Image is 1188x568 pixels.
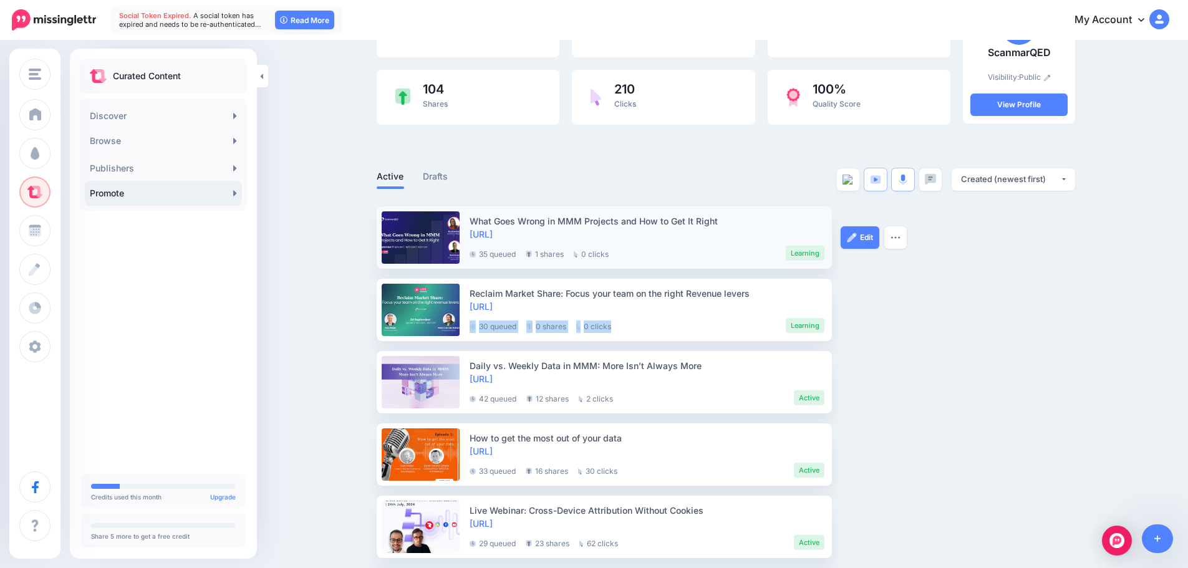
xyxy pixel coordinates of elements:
[970,71,1068,84] p: Visibility:
[579,535,618,550] li: 62 clicks
[423,83,448,95] span: 104
[841,226,879,249] a: Edit
[470,373,493,384] a: [URL]
[786,88,800,107] img: prize-red.png
[794,535,824,550] li: Active
[870,175,881,184] img: video-blue.png
[576,324,581,330] img: pointer-grey.png
[574,251,578,258] img: pointer-grey.png
[470,229,493,239] a: [URL]
[423,99,448,108] span: Shares
[1062,5,1169,36] a: My Account
[470,251,476,258] img: clock-grey-darker.png
[29,69,41,80] img: menu.png
[526,535,569,550] li: 23 shares
[614,99,636,108] span: Clicks
[526,246,564,261] li: 1 shares
[470,359,824,372] div: Daily vs. Weekly Data in MMM: More Isn’t Always More
[90,69,107,83] img: curate.png
[526,251,532,258] img: share-grey.png
[470,504,824,517] div: Live Webinar: Cross-Device Attribution Without Cookies
[377,169,404,184] a: Active
[1019,72,1051,82] a: Public
[470,214,824,228] div: What Goes Wrong in MMM Projects and How to Get It Right
[970,45,1068,61] p: ScanmarQED
[813,83,861,95] span: 100%
[470,396,476,402] img: clock-grey-darker.png
[1102,526,1132,556] div: Open Intercom Messenger
[275,11,334,29] a: Read More
[591,89,602,106] img: pointer-purple.png
[395,89,410,105] img: share-green.png
[794,390,824,405] li: Active
[970,94,1068,116] a: View Profile
[961,173,1060,185] div: Created (newest first)
[470,431,824,445] div: How to get the most out of your data
[891,236,901,239] img: dots.png
[847,233,857,243] img: pencil-white.png
[843,175,854,185] img: article--grey.png
[1044,74,1051,81] img: pencil.png
[119,11,261,29] span: A social token has expired and needs to be re-authenticated…
[899,174,907,185] img: microphone.png
[579,541,584,547] img: pointer-grey.png
[470,324,476,330] img: clock-grey-darker.png
[119,11,191,20] span: Social Token Expired.
[579,390,613,405] li: 2 clicks
[85,156,242,181] a: Publishers
[85,181,242,206] a: Promote
[526,463,568,478] li: 16 shares
[470,287,824,300] div: Reclaim Market Share: Focus your team on the right Revenue levers
[470,468,476,474] img: clock-grey-darker.png
[470,246,516,261] li: 35 queued
[925,174,936,185] img: chat-square-grey.png
[85,103,242,128] a: Discover
[470,301,493,312] a: [URL]
[470,390,516,405] li: 42 queued
[470,318,516,333] li: 30 queued
[952,168,1075,191] button: Created (newest first)
[85,128,242,153] a: Browse
[794,463,824,478] li: Active
[786,246,824,261] li: Learning
[526,395,533,402] img: share-grey.png
[574,246,609,261] li: 0 clicks
[819,32,852,41] span: Audience
[526,318,566,333] li: 0 shares
[786,318,824,333] li: Learning
[113,69,181,84] p: Curated Content
[470,541,476,547] img: clock-grey-darker.png
[526,540,532,547] img: share-grey.png
[424,32,443,41] span: Posts
[423,169,448,184] a: Drafts
[579,396,583,402] img: pointer-grey.png
[470,535,516,550] li: 29 queued
[578,463,617,478] li: 30 clicks
[578,468,582,474] img: pointer-grey.png
[470,446,493,456] a: [URL]
[526,390,569,405] li: 12 shares
[470,518,493,529] a: [URL]
[621,32,648,41] span: Queued
[576,318,611,333] li: 0 clicks
[12,9,96,31] img: Missinglettr
[614,83,636,95] span: 210
[470,463,516,478] li: 33 queued
[526,323,533,330] img: share-grey.png
[526,468,532,474] img: share-grey.png
[813,99,861,108] span: Quality Score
